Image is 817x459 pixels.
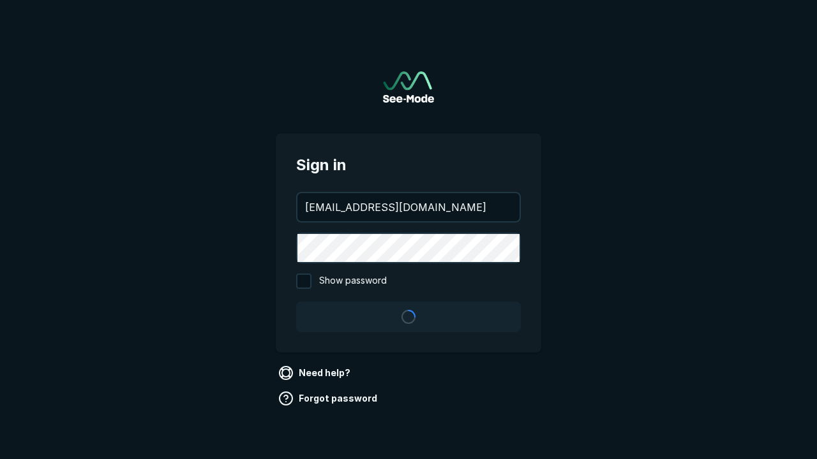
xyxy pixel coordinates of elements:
input: your@email.com [297,193,520,221]
a: Forgot password [276,388,382,409]
img: See-Mode Logo [383,71,434,103]
a: Go to sign in [383,71,434,103]
a: Need help? [276,363,356,383]
span: Sign in [296,154,521,177]
span: Show password [319,273,387,289]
